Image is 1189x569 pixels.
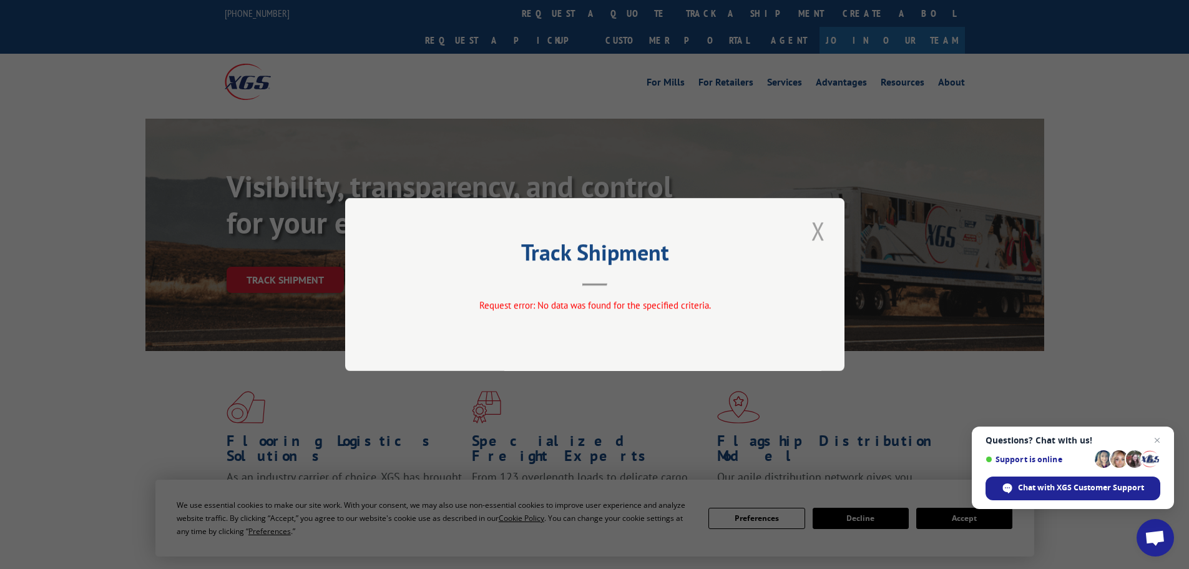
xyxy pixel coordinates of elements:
span: Questions? Chat with us! [986,435,1160,445]
span: Request error: No data was found for the specified criteria. [479,299,710,311]
span: Chat with XGS Customer Support [986,477,1160,500]
span: Chat with XGS Customer Support [1018,482,1144,493]
h2: Track Shipment [408,244,782,267]
span: Support is online [986,455,1090,464]
a: Open chat [1137,519,1174,557]
button: Close modal [808,214,829,248]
